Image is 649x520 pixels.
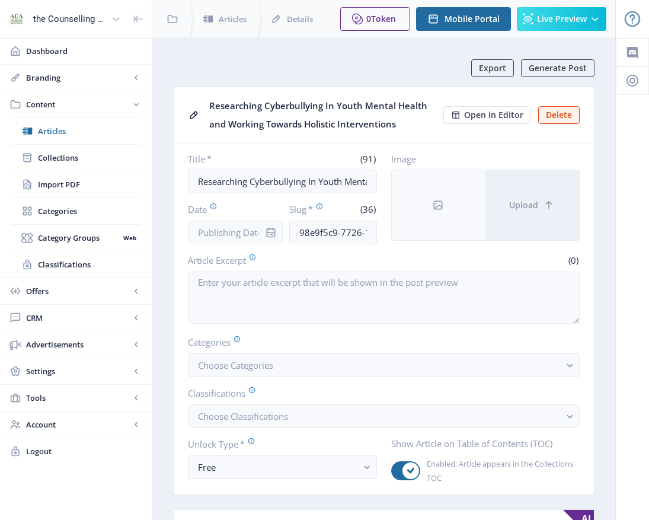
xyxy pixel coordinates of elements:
label: Title [188,153,277,165]
label: Unlock Type [188,438,367,451]
span: Import PDF [38,178,140,190]
nb-badge: Web [119,232,140,244]
div: Free [198,460,357,474]
span: Content [26,98,130,110]
button: Export [471,59,514,77]
span: Classifications [38,259,140,270]
div: Researching Cyberbullying In Youth Mental Health and Working Towards Holistic Interventions [209,97,436,133]
label: Image [391,153,571,165]
a: Classifications [12,251,140,277]
span: (91) [359,153,377,165]
button: 0Token [340,7,410,31]
span: Tools [26,392,130,404]
span: Branding [26,72,130,84]
a: Categories [12,198,140,224]
button: Mobile Portal [416,7,511,31]
span: CRM [26,312,130,324]
label: Slug [289,203,328,216]
span: Category Groups [38,232,119,244]
span: Advertisements [26,339,130,350]
span: Token [371,13,396,24]
button: Open in Editor [443,106,531,124]
a: Import PDF [12,171,140,197]
span: Articles [219,13,247,25]
button: Upload [485,170,579,240]
label: Classifications [188,387,570,400]
span: Logout [26,445,142,457]
button: Free [188,455,377,479]
button: Generate Post [521,59,594,77]
span: Articles [38,125,140,137]
span: Mobile Portal [445,14,500,24]
button: Delete [538,106,580,124]
span: Dashboard [26,45,142,57]
label: Categories [188,336,570,349]
span: Details [287,13,313,25]
span: Choose Classifications [198,410,288,422]
span: (0) [567,254,580,266]
button: Live Preview [517,7,606,31]
span: Enabled: Article appears in the Collections TOC [420,457,580,485]
button: Choose Classifications [188,404,580,428]
span: Upload [509,200,538,210]
img: properties.app_icon.jpeg [7,9,26,28]
a: Articles [12,118,140,144]
label: Article Excerpt [188,254,379,267]
span: Settings [26,365,130,377]
label: Date [188,203,266,216]
span: Generate Post [529,63,587,73]
span: Account [26,419,130,430]
input: this-is-how-a-slug-looks-like [289,221,376,244]
nb-icon: info [265,226,277,238]
input: Type Article Title ... [188,170,377,193]
span: Open in Editor [464,110,523,120]
button: Choose Categories [188,353,580,377]
span: (36) [359,203,377,215]
span: Offers [26,285,130,297]
a: Category GroupsWeb [12,225,140,251]
span: Export [479,63,506,73]
span: Choose Categories [198,359,273,371]
span: Live Preview [537,14,587,24]
span: Categories [38,205,140,217]
div: the Counselling Australia Magazine [33,6,107,32]
a: Collections [12,145,140,171]
label: Show Article on Table of Contents (TOC) [391,438,571,449]
input: Publishing Date [188,221,283,244]
span: Collections [38,152,140,164]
